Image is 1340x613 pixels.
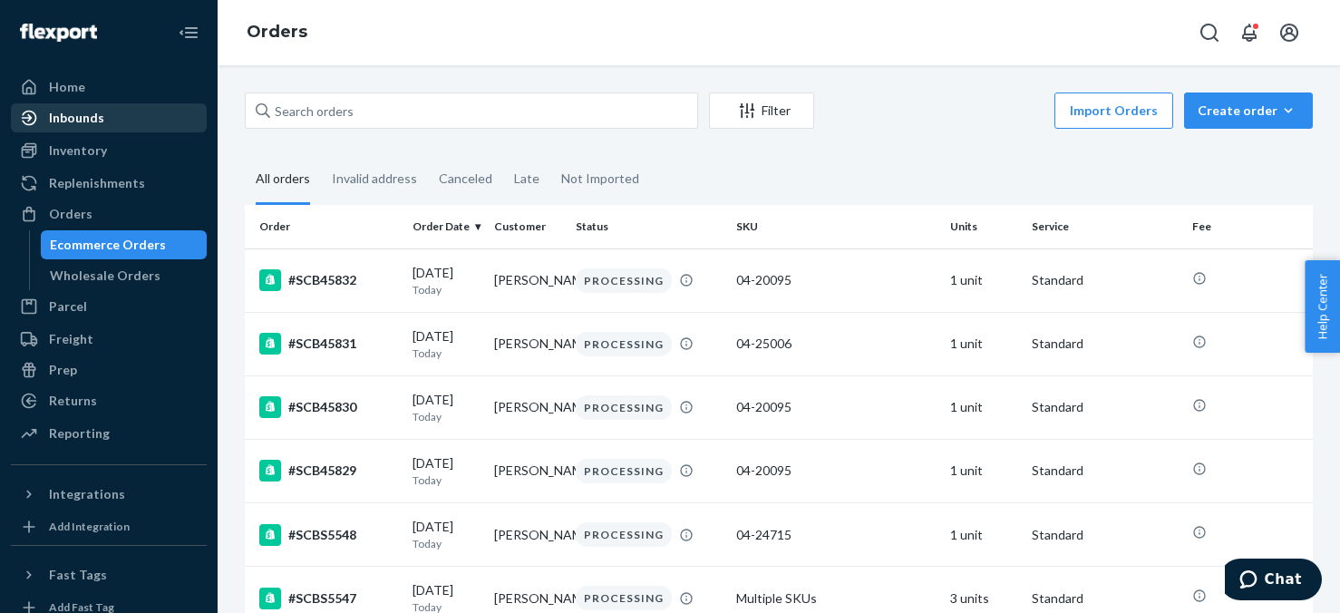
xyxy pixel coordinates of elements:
button: Open notifications [1231,15,1267,51]
a: Inventory [11,136,207,165]
th: Order [245,205,405,248]
div: Wholesale Orders [50,267,160,285]
div: 04-20095 [736,462,936,480]
th: Service [1024,205,1185,248]
a: Prep [11,355,207,384]
div: #SCB45832 [259,269,398,291]
div: 04-25006 [736,335,936,353]
iframe: Opens a widget where you can chat to one of our agents [1225,559,1322,604]
p: Standard [1032,335,1178,353]
div: #SCB45830 [259,396,398,418]
p: Today [413,536,480,551]
p: Standard [1032,462,1178,480]
button: Import Orders [1054,92,1173,129]
p: Standard [1032,398,1178,416]
div: Add Integration [49,519,130,534]
div: Late [514,155,539,202]
div: Fast Tags [49,566,107,584]
button: Filter [709,92,814,129]
div: 04-20095 [736,271,936,289]
a: Wholesale Orders [41,261,208,290]
a: Home [11,73,207,102]
div: PROCESSING [576,522,672,547]
div: [DATE] [413,264,480,297]
div: Inventory [49,141,107,160]
div: PROCESSING [576,395,672,420]
td: 1 unit [943,439,1024,502]
a: Reporting [11,419,207,448]
p: Today [413,472,480,488]
button: Close Navigation [170,15,207,51]
th: SKU [729,205,943,248]
input: Search orders [245,92,698,129]
p: Standard [1032,526,1178,544]
a: Returns [11,386,207,415]
div: PROCESSING [576,459,672,483]
div: Prep [49,361,77,379]
button: Open account menu [1271,15,1307,51]
div: Parcel [49,297,87,316]
div: Returns [49,392,97,410]
div: Home [49,78,85,96]
div: Filter [710,102,813,120]
div: Ecommerce Orders [50,236,166,254]
button: Integrations [11,480,207,509]
td: 1 unit [943,375,1024,439]
td: [PERSON_NAME] [487,375,568,439]
p: Standard [1032,589,1178,608]
th: Status [568,205,729,248]
div: [DATE] [413,454,480,488]
a: Add Integration [11,516,207,538]
div: PROCESSING [576,268,672,293]
div: 04-24715 [736,526,936,544]
div: Inbounds [49,109,104,127]
div: [DATE] [413,518,480,551]
div: PROCESSING [576,332,672,356]
button: Fast Tags [11,560,207,589]
button: Create order [1184,92,1313,129]
div: Freight [49,330,93,348]
ol: breadcrumbs [232,6,322,59]
p: Today [413,409,480,424]
td: [PERSON_NAME] [487,312,568,375]
a: Inbounds [11,103,207,132]
div: Create order [1198,102,1299,120]
td: [PERSON_NAME] [487,439,568,502]
div: Integrations [49,485,125,503]
a: Parcel [11,292,207,321]
img: Flexport logo [20,24,97,42]
button: Help Center [1305,260,1340,353]
div: Invalid address [332,155,417,202]
div: Canceled [439,155,492,202]
div: [DATE] [413,327,480,361]
td: [PERSON_NAME] [487,248,568,312]
th: Units [943,205,1024,248]
a: Ecommerce Orders [41,230,208,259]
div: Reporting [49,424,110,443]
td: 1 unit [943,503,1024,567]
a: Orders [247,22,307,42]
div: Orders [49,205,92,223]
p: Standard [1032,271,1178,289]
td: [PERSON_NAME] [487,503,568,567]
div: All orders [256,155,310,205]
th: Order Date [405,205,487,248]
a: Freight [11,325,207,354]
div: PROCESSING [576,586,672,610]
div: Replenishments [49,174,145,192]
div: #SCBS5548 [259,524,398,546]
p: Today [413,282,480,297]
div: [DATE] [413,391,480,424]
p: Today [413,345,480,361]
th: Fee [1185,205,1313,248]
div: #SCBS5547 [259,588,398,609]
div: #SCB45831 [259,333,398,355]
button: Open Search Box [1191,15,1228,51]
div: Not Imported [561,155,639,202]
div: Customer [494,219,561,234]
a: Replenishments [11,169,207,198]
a: Orders [11,199,207,229]
div: 04-20095 [736,398,936,416]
